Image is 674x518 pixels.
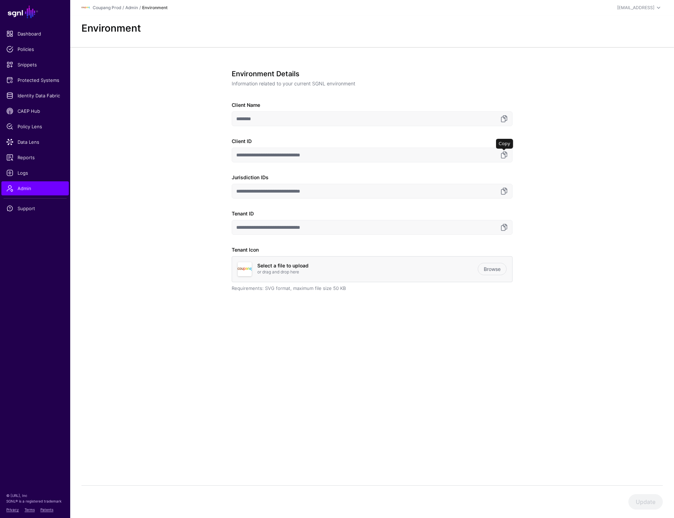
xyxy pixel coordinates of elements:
[81,22,663,34] h2: Environment
[6,92,64,99] span: Identity Data Fabric
[6,498,64,504] p: SGNL® is a registered trademark
[121,5,125,11] div: /
[232,137,252,145] label: Client ID
[232,70,507,78] h3: Environment Details
[25,507,35,512] a: Terms
[232,80,507,87] p: Information related to your current SGNL environment
[257,269,478,275] p: or drag and drop here
[232,210,254,217] label: Tenant ID
[1,135,69,149] a: Data Lens
[238,262,252,276] img: svg+xml;base64,PHN2ZyBpZD0iTG9nbyIgeG1sbnM9Imh0dHA6Ly93d3cudzMub3JnLzIwMDAvc3ZnIiB3aWR0aD0iMTIxLj...
[6,46,64,53] span: Policies
[81,4,90,12] img: svg+xml;base64,PHN2ZyBpZD0iTG9nbyIgeG1sbnM9Imh0dHA6Ly93d3cudzMub3JnLzIwMDAvc3ZnIiB3aWR0aD0iMTIxLj...
[617,5,654,11] div: [EMAIL_ADDRESS]
[1,73,69,87] a: Protected Systems
[6,507,19,512] a: Privacy
[232,174,269,181] label: Jurisdiction IDs
[1,58,69,72] a: Snippets
[232,246,259,253] label: Tenant Icon
[1,104,69,118] a: CAEP Hub
[1,150,69,164] a: Reports
[4,4,66,20] a: SGNL
[93,5,121,10] a: Coupang Prod
[138,5,142,11] div: /
[142,5,167,10] strong: Environment
[6,154,64,161] span: Reports
[6,123,64,130] span: Policy Lens
[1,119,69,134] a: Policy Lens
[1,89,69,103] a: Identity Data Fabric
[232,101,260,109] label: Client Name
[6,61,64,68] span: Snippets
[6,30,64,37] span: Dashboard
[6,493,64,498] p: © [URL], Inc
[6,205,64,212] span: Support
[40,507,53,512] a: Patents
[125,5,138,10] a: Admin
[1,27,69,41] a: Dashboard
[6,77,64,84] span: Protected Systems
[6,169,64,176] span: Logs
[496,139,513,149] div: Copy
[6,138,64,145] span: Data Lens
[1,42,69,56] a: Policies
[6,185,64,192] span: Admin
[1,166,69,180] a: Logs
[232,285,513,292] div: Requirements: SVG format, maximum file size 50 KB
[1,181,69,195] a: Admin
[257,263,478,269] h4: Select a file to upload
[6,108,64,115] span: CAEP Hub
[478,263,507,275] a: Browse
